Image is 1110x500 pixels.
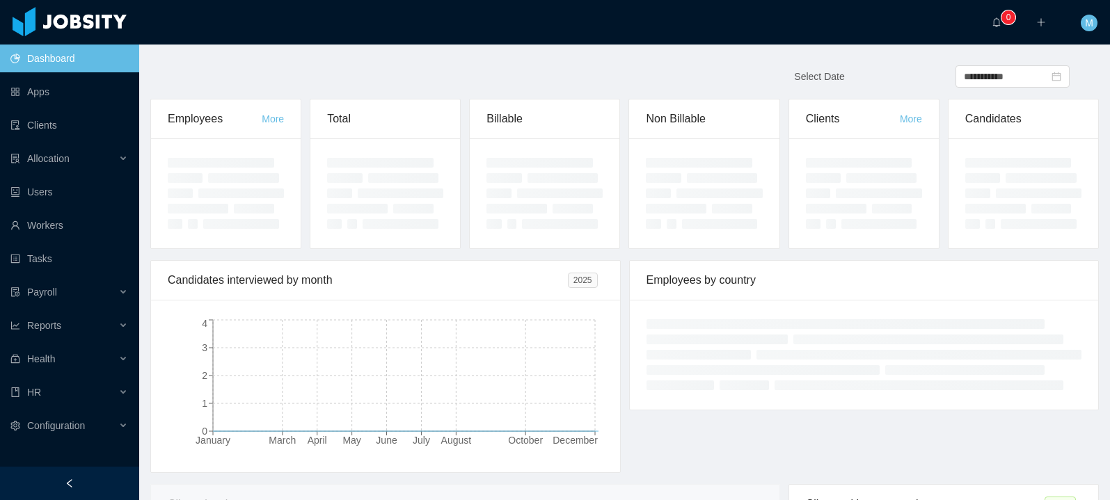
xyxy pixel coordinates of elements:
[992,17,1001,27] i: icon: bell
[1052,72,1061,81] i: icon: calendar
[327,99,443,138] div: Total
[1085,15,1093,31] span: M
[965,99,1081,138] div: Candidates
[1036,17,1046,27] i: icon: plus
[10,78,128,106] a: icon: appstoreApps
[10,287,20,297] i: icon: file-protect
[553,435,598,446] tspan: December
[376,435,397,446] tspan: June
[308,435,327,446] tspan: April
[10,421,20,430] i: icon: setting
[568,273,598,288] span: 2025
[647,261,1082,300] div: Employees by country
[10,245,128,273] a: icon: profileTasks
[794,71,844,82] span: Select Date
[27,287,57,298] span: Payroll
[1001,10,1015,24] sup: 0
[646,99,762,138] div: Non Billable
[262,113,284,124] a: More
[202,370,207,381] tspan: 2
[10,154,20,163] i: icon: solution
[27,353,55,364] span: Health
[900,113,922,124] a: More
[806,99,900,138] div: Clients
[27,153,70,164] span: Allocation
[27,320,61,331] span: Reports
[202,426,207,437] tspan: 0
[10,211,128,239] a: icon: userWorkers
[441,435,472,446] tspan: August
[202,398,207,409] tspan: 1
[10,178,128,206] a: icon: robotUsers
[10,387,20,397] i: icon: book
[10,354,20,364] i: icon: medicine-box
[168,261,568,300] div: Candidates interviewed by month
[10,321,20,330] i: icon: line-chart
[27,420,85,431] span: Configuration
[486,99,603,138] div: Billable
[196,435,230,446] tspan: January
[27,387,41,398] span: HR
[10,45,128,72] a: icon: pie-chartDashboard
[269,435,296,446] tspan: March
[202,318,207,329] tspan: 4
[10,111,128,139] a: icon: auditClients
[508,435,543,446] tspan: October
[168,99,262,138] div: Employees
[413,435,430,446] tspan: July
[202,342,207,353] tspan: 3
[342,435,360,446] tspan: May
